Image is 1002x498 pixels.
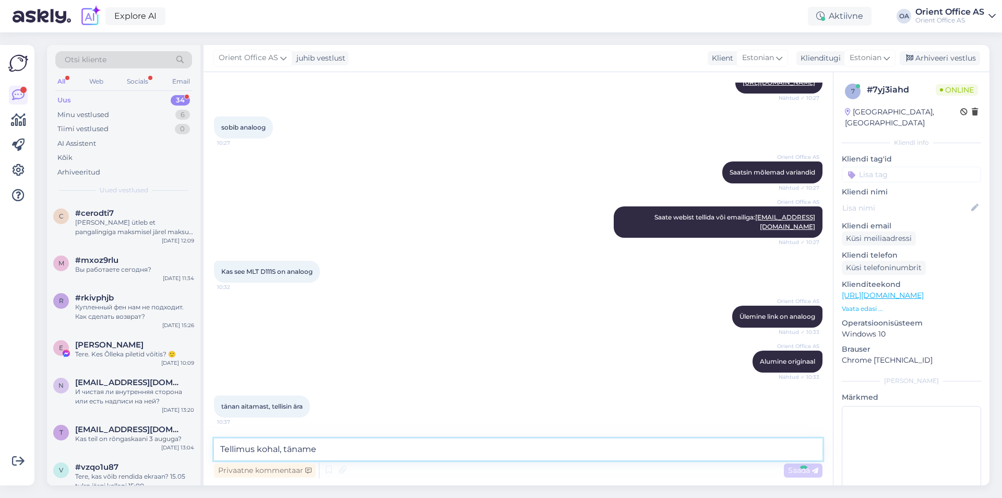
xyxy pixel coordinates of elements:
[75,378,184,387] span: natalyamam3@gmail.com
[162,406,194,414] div: [DATE] 13:20
[100,186,148,195] span: Uued vestlused
[57,95,71,106] div: Uus
[708,53,733,64] div: Klient
[842,187,981,198] p: Kliendi nimi
[777,297,819,305] span: Orient Office AS
[58,381,64,389] span: n
[796,53,841,64] div: Klienditugi
[915,8,996,25] a: Orient Office ASOrient Office AS
[897,9,911,24] div: OA
[221,402,303,410] span: tänan aitamast, tellisin ära
[842,221,981,231] p: Kliendi email
[842,304,981,314] p: Vaata edasi ...
[779,328,819,336] span: Nähtud ✓ 10:33
[57,167,100,178] div: Arhiveeritud
[57,153,73,163] div: Kõik
[75,303,194,321] div: Купленный фен нам не подходит. Как сделать возврат?
[842,329,981,340] p: Windows 10
[842,376,981,386] div: [PERSON_NAME]
[842,355,981,366] p: Chrome [TECHNICAL_ID]
[842,291,924,300] a: [URL][DOMAIN_NAME]
[75,425,184,434] span: timakova.katrin@gmail.com
[75,265,194,274] div: Вы работаете сегодня?
[219,52,278,64] span: Orient Office AS
[867,84,936,96] div: # 7yj3iahd
[842,318,981,329] p: Operatsioonisüsteem
[779,373,819,381] span: Nähtud ✓ 10:33
[75,340,144,350] span: Eva-Maria Virnas
[842,344,981,355] p: Brauser
[217,139,256,147] span: 10:27
[58,259,64,267] span: m
[75,218,194,237] div: [PERSON_NAME] ütleb et pangalingiga maksmisel järel maksu summa mingi peab olema 100 EUR vms. Ma ...
[221,123,266,131] span: sobib analoog
[125,75,150,88] div: Socials
[75,387,194,406] div: И чистая ли внутренняя сторона или есть надписи на ней?
[850,52,881,64] span: Estonian
[730,168,815,176] span: Saatsin mõlemad variandid
[59,344,63,352] span: E
[170,75,192,88] div: Email
[842,231,916,246] div: Küsi meiliaadressi
[842,154,981,165] p: Kliendi tag'id
[842,392,981,403] p: Märkmed
[75,209,114,218] span: #cerodti7
[8,53,28,73] img: Askly Logo
[59,212,64,220] span: c
[915,16,984,25] div: Orient Office AS
[842,202,969,214] input: Lisa nimi
[779,184,819,192] span: Nähtud ✓ 10:27
[57,110,109,120] div: Minu vestlused
[221,268,313,275] span: Kas see MLT D111S on analoog
[842,261,926,275] div: Küsi telefoninumbrit
[743,78,815,86] a: [URL][DOMAIN_NAME]
[75,434,194,444] div: Kas teil on rõngaskaani 3 auguga?
[777,342,819,350] span: Orient Office AS
[79,5,101,27] img: explore-ai
[175,110,190,120] div: 6
[755,213,815,230] a: [EMAIL_ADDRESS][DOMAIN_NAME]
[171,95,190,106] div: 34
[162,237,194,245] div: [DATE] 12:09
[777,198,819,206] span: Orient Office AS
[87,75,105,88] div: Web
[75,462,118,472] span: #vzqo1u87
[75,293,114,303] span: #rkivphjb
[163,274,194,282] div: [DATE] 11:34
[65,54,106,65] span: Otsi kliente
[175,124,190,134] div: 0
[842,250,981,261] p: Kliendi telefon
[936,84,978,96] span: Online
[162,321,194,329] div: [DATE] 15:26
[760,357,815,365] span: Alumine originaal
[105,7,165,25] a: Explore AI
[842,138,981,147] div: Kliendi info
[292,53,345,64] div: juhib vestlust
[654,213,815,230] span: Saate webist tellida või emailiga:
[161,359,194,367] div: [DATE] 10:09
[217,418,256,426] span: 10:37
[779,94,819,102] span: Nähtud ✓ 10:27
[161,444,194,451] div: [DATE] 13:04
[75,472,194,491] div: Tere, kas võib rendida ekraan? 15.05 tulrn järgi kellani 15:00
[57,138,96,149] div: AI Assistent
[842,279,981,290] p: Klienditeekond
[55,75,67,88] div: All
[57,124,109,134] div: Tiimi vestlused
[808,7,872,26] div: Aktiivne
[915,8,984,16] div: Orient Office AS
[59,428,63,436] span: t
[59,297,64,305] span: r
[59,466,63,474] span: v
[777,153,819,161] span: Orient Office AS
[742,52,774,64] span: Estonian
[851,87,855,95] span: 7
[779,238,819,246] span: Nähtud ✓ 10:27
[900,51,980,65] div: Arhiveeri vestlus
[845,107,960,129] div: [GEOGRAPHIC_DATA], [GEOGRAPHIC_DATA]
[217,283,256,291] span: 10:32
[75,256,118,265] span: #mxoz9rlu
[739,312,815,320] span: Ülemine link on analoog
[75,350,194,359] div: Tere. Kes Õlleka piletid võitis? 🙂
[842,167,981,182] input: Lisa tag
